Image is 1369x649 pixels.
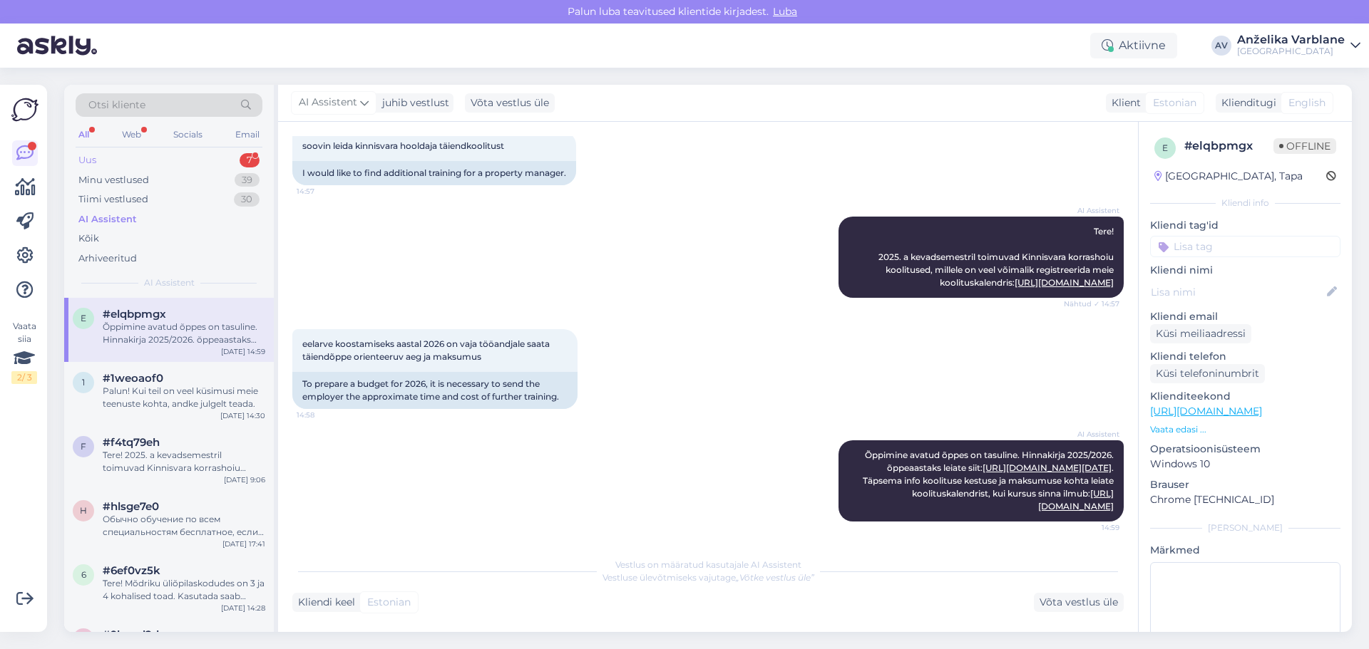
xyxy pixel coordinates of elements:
div: Email [232,125,262,144]
input: Lisa tag [1150,236,1340,257]
div: Kõik [78,232,99,246]
p: Klienditeekond [1150,389,1340,404]
span: Estonian [367,595,411,610]
div: [GEOGRAPHIC_DATA] [1237,46,1345,57]
div: 7 [240,153,260,167]
span: e [1162,142,1168,153]
div: Web [119,125,144,144]
div: All [76,125,92,144]
input: Lisa nimi [1151,284,1324,300]
span: AI Assistent [1066,205,1119,216]
div: [DATE] 14:30 [220,410,265,421]
div: Socials [170,125,205,144]
div: Обычно обучение по всем специальностям бесплатное, если студент учится на очной форме и выполняет... [103,513,265,539]
div: [GEOGRAPHIC_DATA], Tapa [1154,169,1303,184]
p: Kliendi nimi [1150,263,1340,278]
span: Nähtud ✓ 14:57 [1064,298,1119,309]
div: 30 [234,192,260,207]
div: Vaata siia [11,320,37,384]
div: Klienditugi [1216,95,1276,110]
span: 6 [81,569,86,580]
div: Küsi meiliaadressi [1150,324,1251,343]
span: English [1288,95,1326,110]
div: Palun! Kui teil on veel küsimusi meie teenuste kohta, andke julgelt teada. [103,385,265,410]
span: #f4tq79eh [103,436,160,449]
span: #9bqnd2rb [103,628,163,641]
div: [DATE] 17:41 [222,539,265,549]
p: Operatsioonisüsteem [1150,442,1340,457]
span: Luba [769,5,801,18]
span: e [81,313,86,323]
div: juhib vestlust [376,95,449,110]
div: Küsi telefoninumbrit [1150,364,1265,383]
div: Võta vestlus üle [1034,593,1124,612]
span: h [80,505,87,516]
a: [URL][DOMAIN_NAME][DATE] [983,462,1112,473]
div: [DATE] 14:59 [221,346,265,357]
div: Arhiveeritud [78,251,137,266]
div: Õppimine avatud õppes on tasuline. Hinnakirja 2025/2026. õppeaastaks leiate siit: [URL][DOMAIN_NA... [103,321,265,346]
div: Minu vestlused [78,173,149,187]
span: #hlsge7e0 [103,500,159,513]
span: f [81,441,86,452]
div: [DATE] 9:06 [224,474,265,485]
span: #1weoaof0 [103,372,163,385]
div: 2 / 3 [11,371,37,384]
div: [PERSON_NAME] [1150,521,1340,534]
div: Anželika Varblane [1237,34,1345,46]
div: # elqbpmgx [1184,137,1273,155]
span: Offline [1273,138,1336,154]
span: #elqbpmgx [103,308,166,321]
p: Chrome [TECHNICAL_ID] [1150,492,1340,507]
span: Estonian [1153,95,1196,110]
div: Kliendi keel [292,595,355,610]
div: Tere! 2025. a kevadsemestril toimuvad Kinnisvara korrashoiu koolitused, millele on veel võimalik ... [103,449,265,474]
i: „Võtke vestlus üle” [736,572,814,583]
div: Võta vestlus üle [465,93,555,113]
p: Kliendi email [1150,309,1340,324]
span: Vestlus on määratud kasutajale AI Assistent [615,559,801,570]
span: Õppimine avatud õppes on tasuline. Hinnakirja 2025/2026. õppeaastaks leiate siit: . Täpsema info ... [863,450,1116,512]
span: 14:58 [297,410,350,420]
div: Aktiivne [1090,33,1177,58]
div: Uus [78,153,96,167]
div: To prepare a budget for 2026, it is necessary to send the employer the approximate time and cost ... [292,372,578,409]
span: AI Assistent [299,95,357,110]
a: [URL][DOMAIN_NAME] [1015,277,1114,288]
p: Brauser [1150,477,1340,492]
p: Kliendi telefon [1150,349,1340,364]
p: Kliendi tag'id [1150,218,1340,233]
p: Windows 10 [1150,457,1340,472]
span: Tere! 2025. a kevadsemestril toimuvad Kinnisvara korrashoiu koolitused, millele on veel võimalik ... [878,226,1116,288]
p: Vaata edasi ... [1150,423,1340,436]
span: soovin leida kinnisvara hooldaja täiendkoolitust [302,140,504,151]
div: Kliendi info [1150,197,1340,209]
span: #6ef0vz5k [103,564,160,577]
div: Tere! Mõdriku üliõpilaskodudes on 3 ja 4 kohalised toad. Kasutada saab pesumasinat ja külmkapiga ... [103,577,265,603]
img: Askly Logo [11,96,39,123]
div: AV [1211,36,1231,56]
div: AI Assistent [78,212,137,227]
div: 39 [235,173,260,187]
span: AI Assistent [144,276,195,289]
div: Tiimi vestlused [78,192,148,207]
p: Märkmed [1150,543,1340,558]
span: 14:59 [1066,522,1119,533]
span: 14:57 [297,186,350,197]
div: Klient [1106,95,1141,110]
a: [URL][DOMAIN_NAME] [1150,405,1262,417]
span: Otsi kliente [88,98,145,113]
span: Vestluse ülevõtmiseks vajutage [603,572,814,583]
div: [DATE] 14:28 [221,603,265,613]
span: eelarve koostamiseks aastal 2026 on vaja tööandjale saata täiendõppe orienteeruv aeg ja maksumus [302,338,552,362]
span: AI Assistent [1066,429,1119,440]
span: 1 [82,377,85,388]
a: Anželika Varblane[GEOGRAPHIC_DATA] [1237,34,1360,57]
div: I would like to find additional training for a property manager. [292,161,576,185]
